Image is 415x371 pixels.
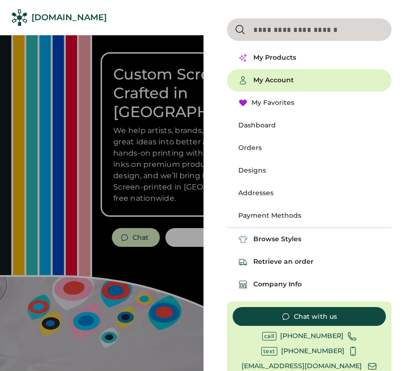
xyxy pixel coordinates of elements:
img: Rendered Logo - Screens [11,9,28,26]
div: [EMAIL_ADDRESS][DOMAIN_NAME] [242,362,362,371]
div: Payment Methods [238,211,380,221]
div: Browse Styles [253,235,301,244]
div: Company Info [253,280,302,289]
div: [DOMAIN_NAME] [31,12,107,24]
img: t-shirt-1-01.svg [238,235,248,244]
div: [PHONE_NUMBER] [280,332,344,341]
div: Dashboard [238,121,380,130]
div: My Products [253,53,296,63]
button: Chat with us [233,307,386,326]
div: My Account [253,76,294,85]
div: Orders [238,143,380,153]
div: call [262,332,276,340]
div: Addresses [238,189,380,198]
div: My Favorites [251,98,294,108]
div: Retrieve an order [253,257,313,267]
div: [PHONE_NUMBER] [281,347,345,356]
div: text [261,347,277,355]
div: Designs [238,166,380,175]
